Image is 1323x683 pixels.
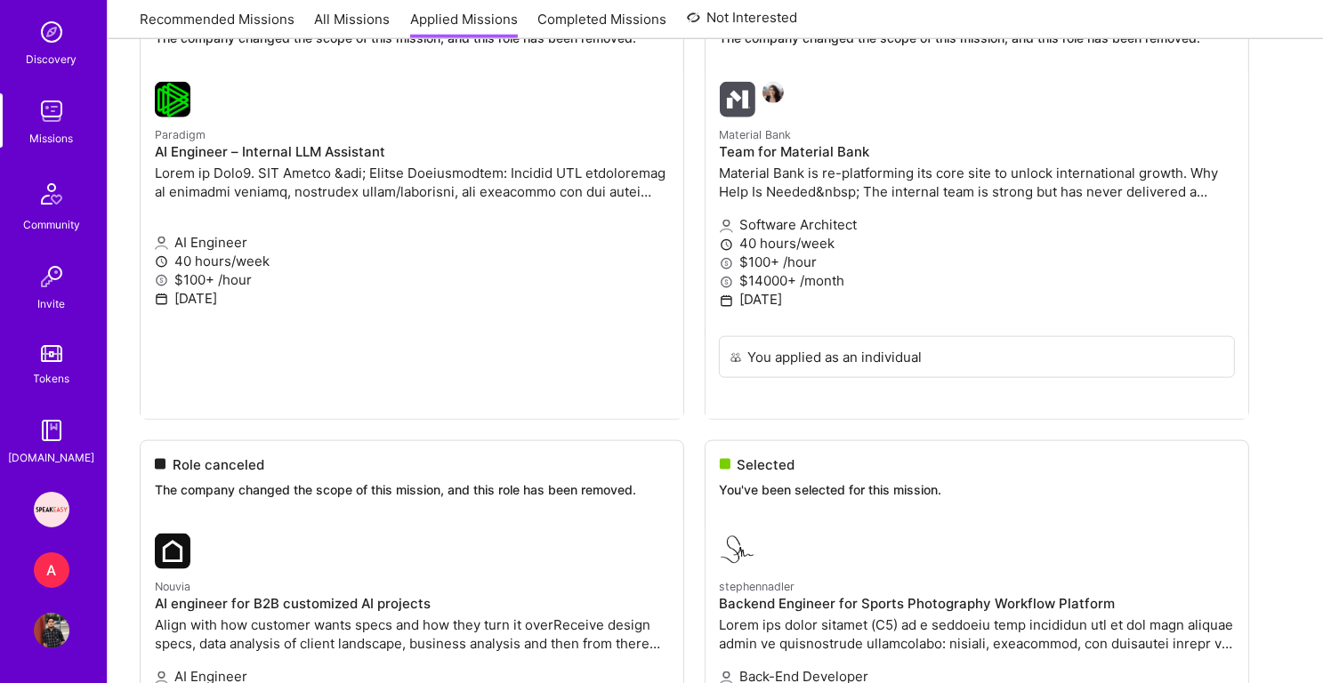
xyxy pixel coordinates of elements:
[34,552,69,588] div: A
[27,50,77,68] div: Discovery
[29,492,74,527] a: Speakeasy: Software Engineer to help Customers write custom functions
[9,448,95,467] div: [DOMAIN_NAME]
[29,552,74,588] a: A
[410,10,518,39] a: Applied Missions
[140,10,294,39] a: Recommended Missions
[34,259,69,294] img: Invite
[34,93,69,129] img: teamwork
[23,215,80,234] div: Community
[30,173,73,215] img: Community
[34,492,69,527] img: Speakeasy: Software Engineer to help Customers write custom functions
[538,10,667,39] a: Completed Missions
[315,10,391,39] a: All Missions
[34,613,69,648] img: User Avatar
[41,345,62,362] img: tokens
[34,413,69,448] img: guide book
[29,613,74,648] a: User Avatar
[687,7,798,39] a: Not Interested
[34,14,69,50] img: discovery
[34,369,70,388] div: Tokens
[38,294,66,313] div: Invite
[30,129,74,148] div: Missions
